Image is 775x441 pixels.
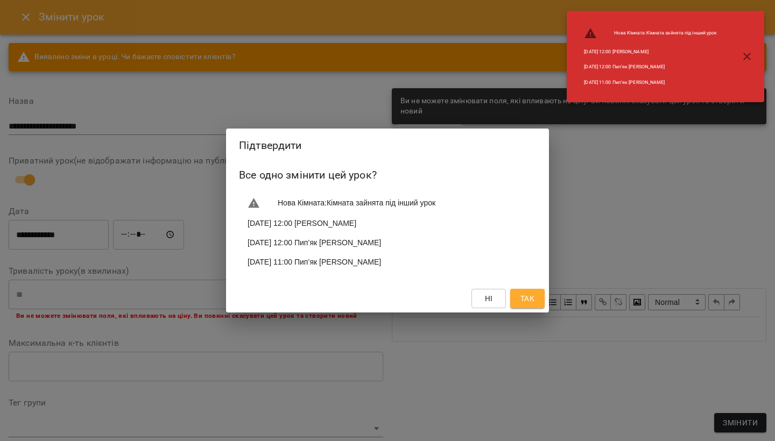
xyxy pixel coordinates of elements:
span: Так [520,292,534,305]
button: Так [510,289,545,308]
li: Нова Кімната : Кімната зайнята під інший урок [239,193,536,214]
button: Ні [471,289,506,308]
li: [DATE] 11:00 Пип’як [PERSON_NAME] [239,252,536,272]
li: Нова Кімната : Кімната зайнята під інший урок [575,23,725,44]
h2: Підтвердити [239,137,536,154]
li: [DATE] 11:00 Пип’як [PERSON_NAME] [575,75,725,90]
h6: Все одно змінити цей урок? [239,167,536,183]
li: [DATE] 12:00 Пип’як [PERSON_NAME] [239,233,536,252]
li: [DATE] 12:00 Пип’як [PERSON_NAME] [575,59,725,75]
li: [DATE] 12:00 [PERSON_NAME] [575,44,725,60]
li: [DATE] 12:00 [PERSON_NAME] [239,214,536,233]
span: Ні [485,292,493,305]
